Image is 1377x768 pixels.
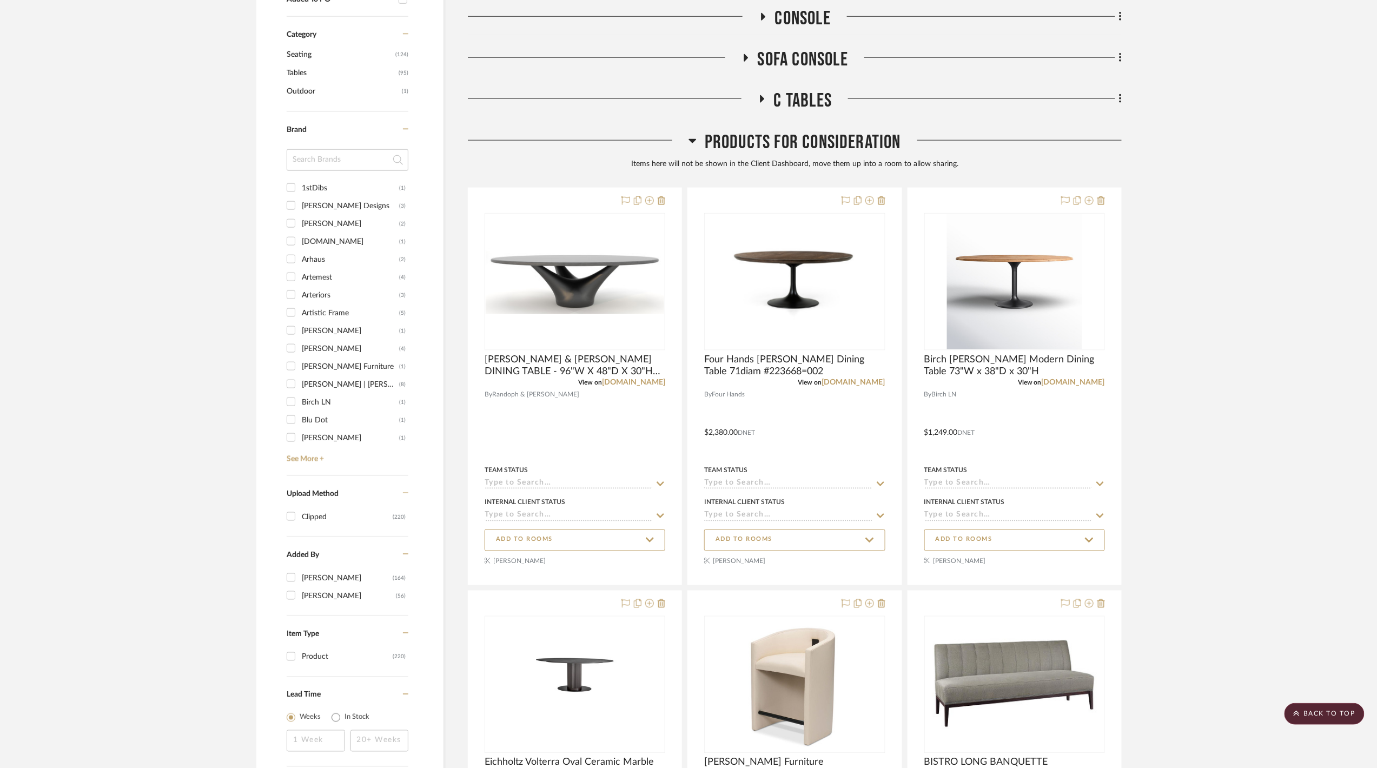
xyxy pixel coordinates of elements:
[399,269,406,286] div: (4)
[485,529,665,551] button: ADD TO ROOMS
[399,180,406,197] div: (1)
[822,379,885,386] a: [DOMAIN_NAME]
[396,587,406,605] div: (56)
[302,358,399,375] div: [PERSON_NAME] Furniture
[924,479,1092,489] input: Type to Search…
[287,630,319,638] span: Item Type
[399,358,406,375] div: (1)
[287,691,321,699] span: Lead Time
[302,570,393,587] div: [PERSON_NAME]
[350,730,409,752] input: 20+ Weeks
[924,389,932,400] span: By
[485,466,528,475] div: Team Status
[399,233,406,250] div: (1)
[468,158,1122,170] div: Items here will not be shown in the Client Dashboard, move them up into a room to allow sharing.
[399,394,406,411] div: (1)
[947,214,1082,349] img: Birch LN Victorine Modern Dining Table 73"W x 38"D x 30"H
[287,82,399,101] span: Outdoor
[936,535,992,545] span: ADD TO ROOMS
[924,466,968,475] div: Team Status
[287,45,393,64] span: Seating
[302,304,399,322] div: Artistic Frame
[284,447,408,464] a: See More +
[402,83,408,100] span: (1)
[302,287,399,304] div: Arteriors
[399,287,406,304] div: (3)
[704,479,872,489] input: Type to Search…
[399,251,406,268] div: (2)
[775,7,831,30] span: Console
[530,617,620,752] img: Eichholtz Volterra Oval Ceramic Marble Dining Tbl 47x79x31H
[399,412,406,429] div: (1)
[705,214,884,350] div: 0
[393,570,406,587] div: (164)
[287,30,316,39] span: Category
[399,64,408,82] span: (95)
[924,498,1005,507] div: Internal Client Status
[302,429,399,447] div: [PERSON_NAME]
[395,46,408,63] span: (124)
[932,389,957,400] span: Birch LN
[1018,379,1042,386] span: View on
[345,712,369,723] label: In Stock
[1042,379,1105,386] a: [DOMAIN_NAME]
[727,617,862,752] img: Bradley Furniture Arlyn Uph Counter STool 24Wx22D34H
[712,389,745,400] span: Four Hands
[486,249,664,314] img: RANDOLPH & HEIN PRECIOUS DINING TABLE - 96"W X 48"D X 30"H OR 84"W X 42"D X 33"H?
[287,490,339,498] span: Upload Method
[758,48,848,71] span: Sofa Console
[485,479,652,489] input: Type to Search…
[302,587,396,605] div: [PERSON_NAME]
[287,64,396,82] span: Tables
[798,379,822,386] span: View on
[302,508,393,526] div: Clipped
[287,126,307,134] span: Brand
[302,180,399,197] div: 1stDibs
[393,648,406,666] div: (220)
[399,215,406,233] div: (2)
[485,389,492,400] span: By
[925,632,1104,737] img: BISTRO LONG BANQUETTE
[287,551,319,559] span: Added By
[302,394,399,411] div: Birch LN
[704,466,747,475] div: Team Status
[485,354,665,378] span: [PERSON_NAME] & [PERSON_NAME] DINING TABLE - 96"W X 48"D X 30"H OR 84"W X 42"D X 33"H?
[704,389,712,400] span: By
[300,712,321,723] label: Weeks
[302,197,399,215] div: [PERSON_NAME] Designs
[302,376,399,393] div: [PERSON_NAME] | [PERSON_NAME]
[399,429,406,447] div: (1)
[302,269,399,286] div: Artemest
[485,511,652,521] input: Type to Search…
[578,379,602,386] span: View on
[302,412,399,429] div: Blu Dot
[302,215,399,233] div: [PERSON_NAME]
[602,379,665,386] a: [DOMAIN_NAME]
[399,376,406,393] div: (8)
[704,511,872,521] input: Type to Search…
[704,498,785,507] div: Internal Client Status
[399,197,406,215] div: (3)
[924,529,1105,551] button: ADD TO ROOMS
[1285,703,1365,725] scroll-to-top-button: BACK TO TOP
[704,529,885,551] button: ADD TO ROOMS
[924,354,1105,378] span: Birch [PERSON_NAME] Modern Dining Table 73"W x 38"D x 30"H
[287,730,345,752] input: 1 Week
[774,89,832,112] span: C Tables
[302,233,399,250] div: [DOMAIN_NAME]
[302,340,399,357] div: [PERSON_NAME]
[705,131,901,154] span: Products For Consideration
[727,214,862,349] img: Four Hands Powell Dining Table 71diam #223668=002
[924,511,1092,521] input: Type to Search…
[287,149,408,171] input: Search Brands
[393,508,406,526] div: (220)
[485,498,565,507] div: Internal Client Status
[399,322,406,340] div: (1)
[302,648,393,666] div: Product
[492,389,579,400] span: Randoph & [PERSON_NAME]
[399,340,406,357] div: (4)
[716,535,772,545] span: ADD TO ROOMS
[704,354,885,378] span: Four Hands [PERSON_NAME] Dining Table 71diam #223668=002
[302,322,399,340] div: [PERSON_NAME]
[302,251,399,268] div: Arhaus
